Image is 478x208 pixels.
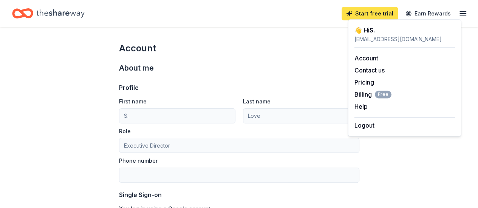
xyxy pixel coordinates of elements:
label: Role [119,128,131,135]
label: Phone number [119,157,158,165]
div: Profile [119,83,139,92]
a: Earn Rewards [401,7,455,20]
button: Contact us [354,66,385,75]
button: Help [354,102,368,111]
a: Home [12,5,85,22]
a: Start free trial [342,7,398,20]
label: First name [119,98,147,105]
div: 👋 Hi S. [354,26,455,35]
div: Account [119,42,359,54]
label: Last name [243,98,271,105]
div: [EMAIL_ADDRESS][DOMAIN_NAME] [354,35,455,44]
span: Billing [354,90,391,99]
button: BillingFree [354,90,391,99]
a: Pricing [354,79,374,86]
button: Logout [354,121,374,130]
div: Single Sign-on [119,190,359,199]
div: About me [119,62,359,74]
span: Free [375,91,391,98]
a: Account [354,54,378,62]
